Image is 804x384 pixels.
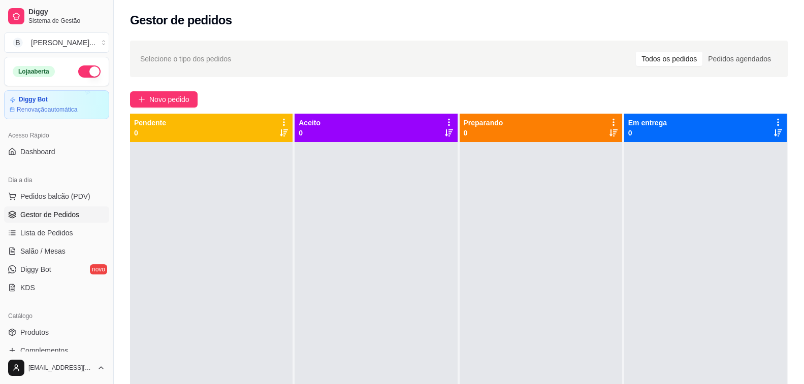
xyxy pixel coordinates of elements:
span: Pedidos balcão (PDV) [20,191,90,201]
button: Pedidos balcão (PDV) [4,188,109,204]
span: Selecione o tipo dos pedidos [140,53,231,64]
button: [EMAIL_ADDRESS][DOMAIN_NAME] [4,356,109,380]
span: Gestor de Pedidos [20,210,79,220]
button: Select a team [4,32,109,53]
div: Dia a dia [4,172,109,188]
article: Renovação automática [17,106,77,114]
a: DiggySistema de Gestão [4,4,109,28]
span: B [13,38,23,48]
p: Aceito [299,118,320,128]
div: Acesso Rápido [4,127,109,144]
p: Pendente [134,118,166,128]
span: Novo pedido [149,94,189,105]
div: Loja aberta [13,66,55,77]
p: 0 [299,128,320,138]
a: Diggy BotRenovaçãoautomática [4,90,109,119]
span: Diggy [28,8,105,17]
span: Diggy Bot [20,264,51,274]
a: Diggy Botnovo [4,261,109,277]
span: Complementos [20,345,68,356]
p: Em entrega [628,118,667,128]
p: 0 [134,128,166,138]
a: KDS [4,280,109,296]
a: Gestor de Pedidos [4,206,109,223]
span: [EMAIL_ADDRESS][DOMAIN_NAME] [28,364,93,372]
article: Diggy Bot [19,96,48,103]
div: [PERSON_NAME] ... [31,38,95,48]
a: Salão / Mesas [4,243,109,259]
span: plus [138,96,145,103]
h2: Gestor de pedidos [130,12,232,28]
a: Lista de Pedidos [4,225,109,241]
span: Lista de Pedidos [20,228,73,238]
p: 0 [464,128,503,138]
a: Produtos [4,324,109,340]
a: Complementos [4,342,109,359]
span: Dashboard [20,147,55,157]
button: Novo pedido [130,91,198,108]
span: KDS [20,283,35,293]
a: Dashboard [4,144,109,160]
span: Salão / Mesas [20,246,66,256]
div: Pedidos agendados [702,52,777,66]
div: Todos os pedidos [636,52,702,66]
span: Produtos [20,327,49,337]
span: Sistema de Gestão [28,17,105,25]
div: Catálogo [4,308,109,324]
button: Alterar Status [78,65,101,78]
p: Preparando [464,118,503,128]
p: 0 [628,128,667,138]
